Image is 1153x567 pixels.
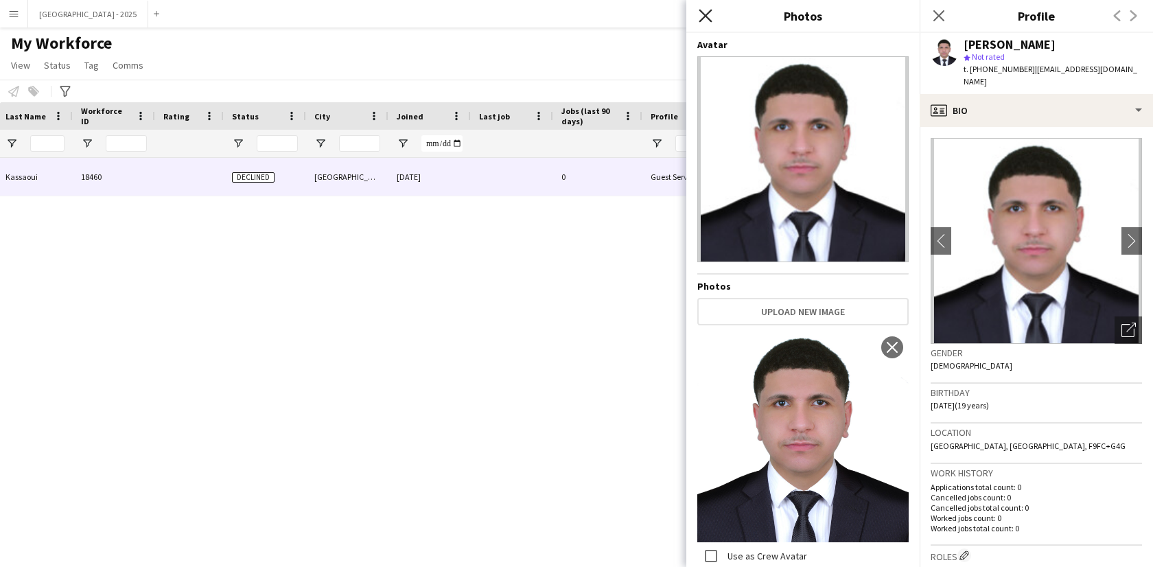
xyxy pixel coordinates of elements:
div: Bio [920,94,1153,127]
input: Profile Filter Input [675,135,722,152]
span: Declined [232,172,275,183]
h4: Avatar [697,38,909,51]
p: Worked jobs total count: 0 [931,523,1142,533]
h3: Gender [931,347,1142,359]
p: Applications total count: 0 [931,482,1142,492]
button: Open Filter Menu [5,137,18,150]
div: 0 [553,158,642,196]
div: Guest Services Team [642,158,730,196]
h3: Work history [931,467,1142,479]
button: Open Filter Menu [314,137,327,150]
span: Tag [84,59,99,71]
span: t. [PHONE_NUMBER] [964,64,1035,74]
span: [DATE] (19 years) [931,400,989,410]
h4: Photos [697,280,909,292]
h3: Birthday [931,386,1142,399]
div: Open photos pop-in [1115,316,1142,344]
button: [GEOGRAPHIC_DATA] - 2025 [28,1,148,27]
button: Open Filter Menu [651,137,663,150]
button: Upload new image [697,298,909,325]
input: Last Name Filter Input [30,135,65,152]
button: Open Filter Menu [81,137,93,150]
span: Rating [163,111,189,121]
img: Crew avatar or photo [931,138,1142,344]
label: Use as Crew Avatar [725,550,807,562]
span: Last job [479,111,510,121]
span: Profile [651,111,678,121]
span: Status [232,111,259,121]
div: [GEOGRAPHIC_DATA] [306,158,388,196]
a: Status [38,56,76,74]
span: Joined [397,111,423,121]
input: Joined Filter Input [421,135,463,152]
span: Last Name [5,111,46,121]
a: View [5,56,36,74]
app-action-btn: Advanced filters [57,83,73,100]
img: Crew avatar [697,56,909,262]
span: Comms [113,59,143,71]
div: [PERSON_NAME] [964,38,1056,51]
button: Open Filter Menu [397,137,409,150]
span: Status [44,59,71,71]
input: Status Filter Input [257,135,298,152]
span: View [11,59,30,71]
h3: Photos [686,7,920,25]
span: Workforce ID [81,106,130,126]
div: 18460 [73,158,155,196]
span: [DEMOGRAPHIC_DATA] [931,360,1012,371]
h3: Profile [920,7,1153,25]
span: My Workforce [11,33,112,54]
span: Jobs (last 90 days) [561,106,618,126]
a: Comms [107,56,149,74]
span: [GEOGRAPHIC_DATA], [GEOGRAPHIC_DATA], F9FC+G4G [931,441,1126,451]
span: City [314,111,330,121]
h3: Location [931,426,1142,439]
img: Crew photo 1024829 [697,331,909,542]
input: Workforce ID Filter Input [106,135,147,152]
button: Open Filter Menu [232,137,244,150]
h3: Roles [931,548,1142,563]
a: Tag [79,56,104,74]
input: City Filter Input [339,135,380,152]
p: Worked jobs count: 0 [931,513,1142,523]
p: Cancelled jobs count: 0 [931,492,1142,502]
span: Not rated [972,51,1005,62]
span: | [EMAIL_ADDRESS][DOMAIN_NAME] [964,64,1137,86]
p: Cancelled jobs total count: 0 [931,502,1142,513]
div: [DATE] [388,158,471,196]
